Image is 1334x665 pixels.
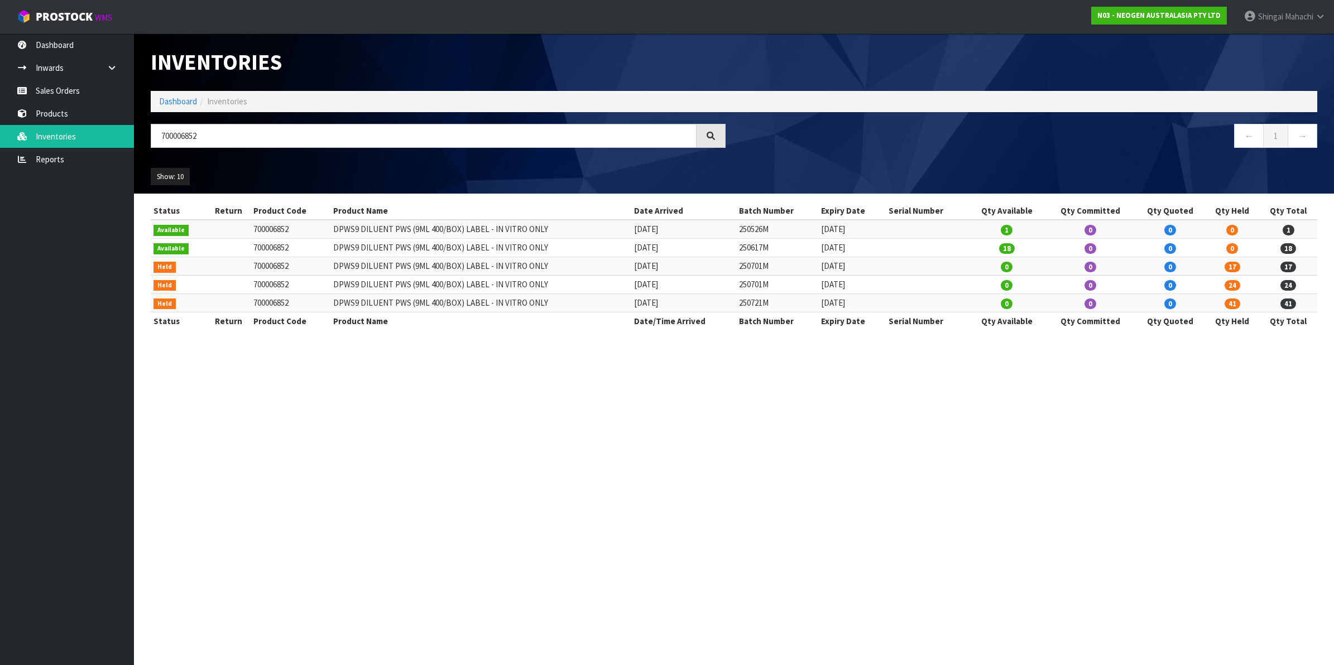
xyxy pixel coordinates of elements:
td: [DATE] [631,257,736,276]
input: Search inventories [151,124,697,148]
a: 1 [1263,124,1288,148]
span: [DATE] [821,261,845,271]
th: Return [206,312,251,330]
span: Shingai [1258,11,1283,22]
span: 1 [1001,225,1013,235]
th: Qty Held [1206,202,1260,220]
span: 0 [1001,298,1013,309]
span: Mahachi [1285,11,1313,22]
a: Dashboard [159,96,197,107]
span: 0 [1085,243,1096,254]
td: 700006852 [251,257,330,276]
th: Product Name [330,312,631,330]
th: Qty Committed [1045,312,1134,330]
small: WMS [95,12,112,23]
img: cube-alt.png [17,9,31,23]
span: 41 [1225,298,1240,309]
span: 0 [1001,262,1013,272]
h1: Inventories [151,50,726,74]
td: [DATE] [631,220,736,238]
th: Qty Quoted [1135,312,1206,330]
th: Expiry Date [818,202,886,220]
th: Serial Number [886,202,968,220]
th: Qty Total [1259,312,1317,330]
span: Held [153,298,176,310]
th: Qty Total [1259,202,1317,220]
td: 700006852 [251,276,330,294]
span: 1 [1283,225,1294,235]
span: Available [153,243,189,254]
span: 0 [1085,280,1096,291]
td: DPWS9 DILUENT PWS (9ML 400/BOX) LABEL - IN VITRO ONLY [330,257,631,276]
th: Expiry Date [818,312,886,330]
span: 0 [1226,225,1238,235]
span: 0 [1164,298,1176,309]
span: 0 [1164,225,1176,235]
span: Available [153,225,189,236]
span: Held [153,262,176,273]
th: Date Arrived [631,202,736,220]
span: 24 [1225,280,1240,291]
th: Status [151,202,206,220]
button: Show: 10 [151,168,190,186]
td: 250617M [736,239,818,257]
th: Product Code [251,312,330,330]
span: [DATE] [821,242,845,253]
td: 700006852 [251,239,330,257]
th: Product Code [251,202,330,220]
th: Batch Number [736,202,818,220]
span: [DATE] [821,224,845,234]
td: 250701M [736,276,818,294]
th: Product Name [330,202,631,220]
span: 0 [1085,225,1096,235]
th: Qty Committed [1045,202,1134,220]
span: 41 [1280,298,1296,309]
td: DPWS9 DILUENT PWS (9ML 400/BOX) LABEL - IN VITRO ONLY [330,220,631,238]
th: Return [206,202,251,220]
td: DPWS9 DILUENT PWS (9ML 400/BOX) LABEL - IN VITRO ONLY [330,276,631,294]
strong: N03 - NEOGEN AUSTRALASIA PTY LTD [1097,11,1221,20]
span: 0 [1085,298,1096,309]
span: 0 [1001,280,1013,291]
td: [DATE] [631,293,736,312]
td: [DATE] [631,239,736,257]
th: Qty Held [1206,312,1260,330]
td: 700006852 [251,220,330,238]
span: 17 [1280,262,1296,272]
a: ← [1234,124,1264,148]
span: ProStock [36,9,93,24]
th: Status [151,312,206,330]
span: [DATE] [821,297,845,308]
th: Serial Number [886,312,968,330]
th: Qty Quoted [1135,202,1206,220]
span: 24 [1280,280,1296,291]
td: 250721M [736,293,818,312]
td: [DATE] [631,276,736,294]
span: 18 [1280,243,1296,254]
span: 0 [1226,243,1238,254]
th: Qty Available [968,202,1045,220]
td: 250526M [736,220,818,238]
th: Qty Available [968,312,1045,330]
span: Held [153,280,176,291]
td: 700006852 [251,293,330,312]
td: DPWS9 DILUENT PWS (9ML 400/BOX) LABEL - IN VITRO ONLY [330,293,631,312]
th: Date/Time Arrived [631,312,736,330]
td: 250701M [736,257,818,276]
span: 0 [1164,280,1176,291]
nav: Page navigation [742,124,1317,151]
span: [DATE] [821,279,845,290]
span: 0 [1164,243,1176,254]
span: 0 [1085,262,1096,272]
span: Inventories [207,96,247,107]
th: Batch Number [736,312,818,330]
a: → [1288,124,1317,148]
span: 18 [999,243,1015,254]
span: 17 [1225,262,1240,272]
span: 0 [1164,262,1176,272]
td: DPWS9 DILUENT PWS (9ML 400/BOX) LABEL - IN VITRO ONLY [330,239,631,257]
